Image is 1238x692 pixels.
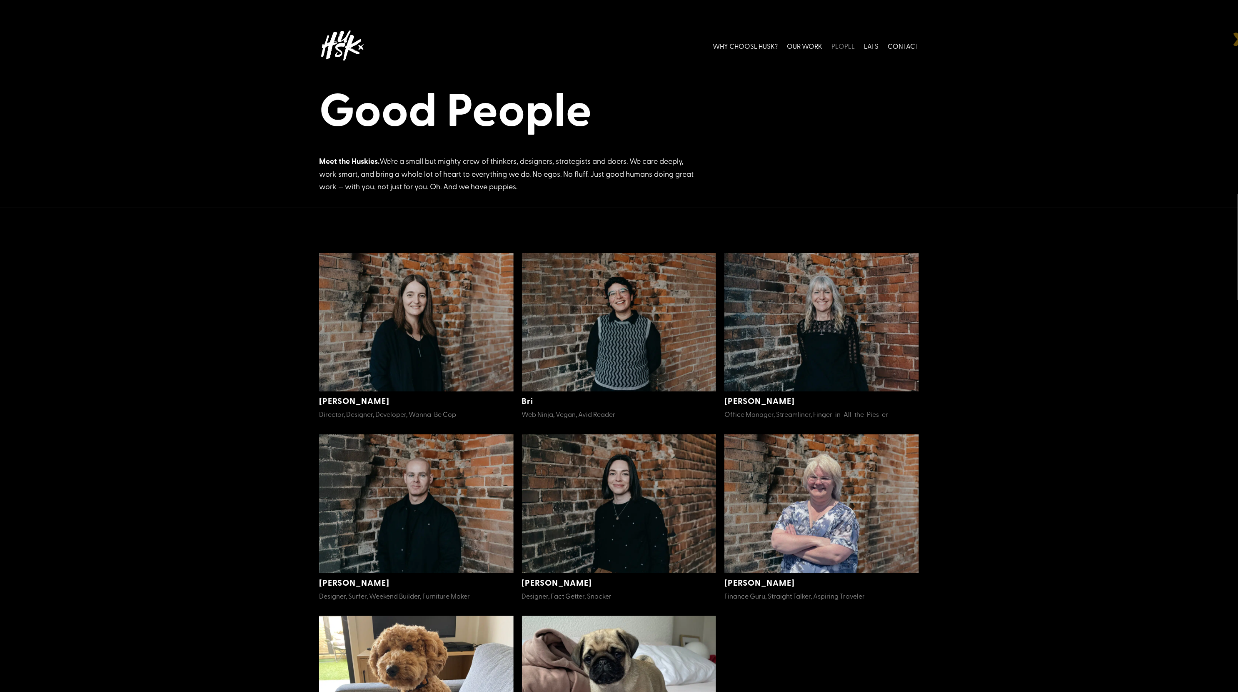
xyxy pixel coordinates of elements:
span: Web Ninja, Vegan, Avid Reader [522,409,616,419]
a: CONTACT [888,27,919,64]
span: Designer, Fact Getter, Snacker [522,591,612,600]
a: [PERSON_NAME] [319,395,389,406]
span: Finance Guru, Straight Talker, Aspiring Traveler [724,591,865,600]
img: Mel [724,253,919,392]
a: [PERSON_NAME] [724,577,795,588]
h1: Good People [319,80,919,140]
img: Sam [319,434,514,573]
img: Lou [319,253,514,392]
span: Designer, Surfer, Weekend Builder, Furniture Maker [319,591,470,600]
a: WHY CHOOSE HUSK? [713,27,778,64]
a: OUR WORK [787,27,822,64]
strong: Meet the Huskies. [319,155,379,166]
div: We’re a small but mighty crew of thinkers, designers, strategists and doers. We care deeply, work... [319,155,694,193]
span: Director, Designer, Developer, Wanna-Be Cop [319,409,456,419]
a: [PERSON_NAME] [319,577,389,588]
img: Sarah [522,434,716,573]
img: Michelle [724,434,919,573]
a: EATS [864,27,879,64]
span: Office Manager, Streamliner, Finger-in-All-the-Pies-er [724,409,888,419]
a: [PERSON_NAME] [522,577,592,588]
a: PEOPLE [831,27,855,64]
a: [PERSON_NAME] [724,395,795,406]
a: Bri [522,395,534,406]
img: Bri [522,253,716,392]
img: Husk logo [319,27,365,64]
